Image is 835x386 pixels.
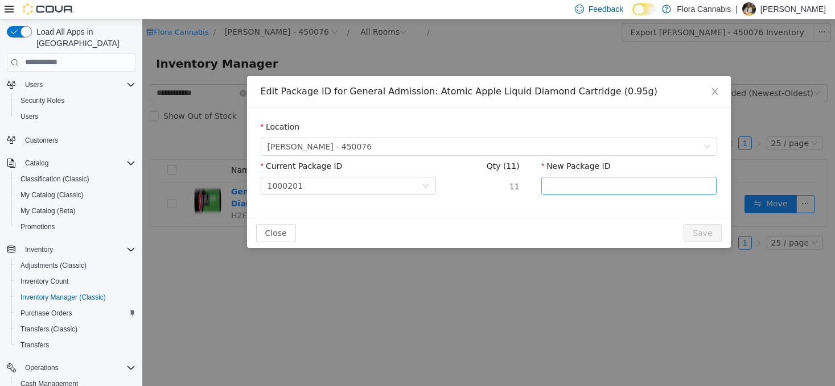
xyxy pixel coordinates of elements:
[25,363,59,372] span: Operations
[25,136,58,145] span: Customers
[16,322,135,336] span: Transfers (Classic)
[568,68,577,77] i: icon: close
[16,172,94,186] a: Classification (Classic)
[25,80,43,89] span: Users
[16,172,135,186] span: Classification (Classic)
[16,275,73,288] a: Inventory Count
[20,134,63,147] a: Customers
[16,204,135,218] span: My Catalog (Beta)
[16,259,135,272] span: Adjustments (Classic)
[16,110,43,123] a: Users
[11,321,140,337] button: Transfers (Classic)
[16,306,77,320] a: Purchase Orders
[11,171,140,187] button: Classification (Classic)
[11,289,140,305] button: Inventory Manager (Classic)
[367,163,377,172] span: 11
[11,187,140,203] button: My Catalog (Classic)
[20,277,69,286] span: Inventory Count
[344,142,377,151] label: Qty (11)
[20,261,87,270] span: Adjustments (Classic)
[399,157,575,176] input: New Package ID
[632,15,633,16] span: Dark Mode
[16,188,135,202] span: My Catalog (Classic)
[742,2,756,16] div: Lance Blair
[25,159,48,168] span: Catalog
[118,66,575,78] div: Edit Package ID for General Admission: Atomic Apple Liquid Diamond Cartridge (0.95g)
[632,3,656,15] input: Dark Mode
[11,273,140,289] button: Inventory Count
[2,360,140,376] button: Operations
[760,2,826,16] p: [PERSON_NAME]
[20,175,89,184] span: Classification (Classic)
[16,259,91,272] a: Adjustments (Classic)
[20,156,135,170] span: Catalog
[20,325,77,334] span: Transfers (Classic)
[118,142,200,151] label: Current Package ID
[2,131,140,148] button: Customers
[20,222,55,231] span: Promotions
[20,309,72,318] span: Purchase Orders
[561,124,568,132] i: icon: down
[11,305,140,321] button: Purchase Orders
[16,220,135,234] span: Promotions
[25,245,53,254] span: Inventory
[20,190,84,200] span: My Catalog (Classic)
[125,119,230,136] span: Vernon - 450076
[541,205,579,223] button: Save
[399,142,468,151] label: New Package ID
[11,219,140,235] button: Promotions
[16,290,110,304] a: Inventory Manager (Classic)
[20,361,135,375] span: Operations
[20,361,63,375] button: Operations
[20,78,47,92] button: Users
[16,275,135,288] span: Inventory Count
[125,158,161,175] div: 1000201
[735,2,738,16] p: |
[11,203,140,219] button: My Catalog (Beta)
[16,204,80,218] a: My Catalog (Beta)
[20,243,57,256] button: Inventory
[11,258,140,273] button: Adjustments (Classic)
[11,93,140,109] button: Security Roles
[16,338,135,352] span: Transfers
[11,337,140,353] button: Transfers
[118,103,158,112] label: Location
[20,156,53,170] button: Catalog
[16,338,54,352] a: Transfers
[280,163,287,171] i: icon: down
[32,26,135,49] span: Load All Apps in [GEOGRAPHIC_DATA]
[677,2,731,16] p: Flora Cannabis
[557,57,589,89] button: Close
[20,206,76,215] span: My Catalog (Beta)
[20,341,49,350] span: Transfers
[2,77,140,93] button: Users
[20,112,38,121] span: Users
[114,205,154,223] button: Close
[16,94,135,107] span: Security Roles
[20,243,135,256] span: Inventory
[20,293,106,302] span: Inventory Manager (Classic)
[20,96,64,105] span: Security Roles
[16,94,69,107] a: Security Roles
[16,306,135,320] span: Purchase Orders
[589,3,623,15] span: Feedback
[16,290,135,304] span: Inventory Manager (Classic)
[11,109,140,124] button: Users
[16,110,135,123] span: Users
[20,132,135,147] span: Customers
[20,78,135,92] span: Users
[23,3,74,15] img: Cova
[2,242,140,258] button: Inventory
[16,220,60,234] a: Promotions
[16,322,82,336] a: Transfers (Classic)
[2,155,140,171] button: Catalog
[16,188,88,202] a: My Catalog (Classic)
